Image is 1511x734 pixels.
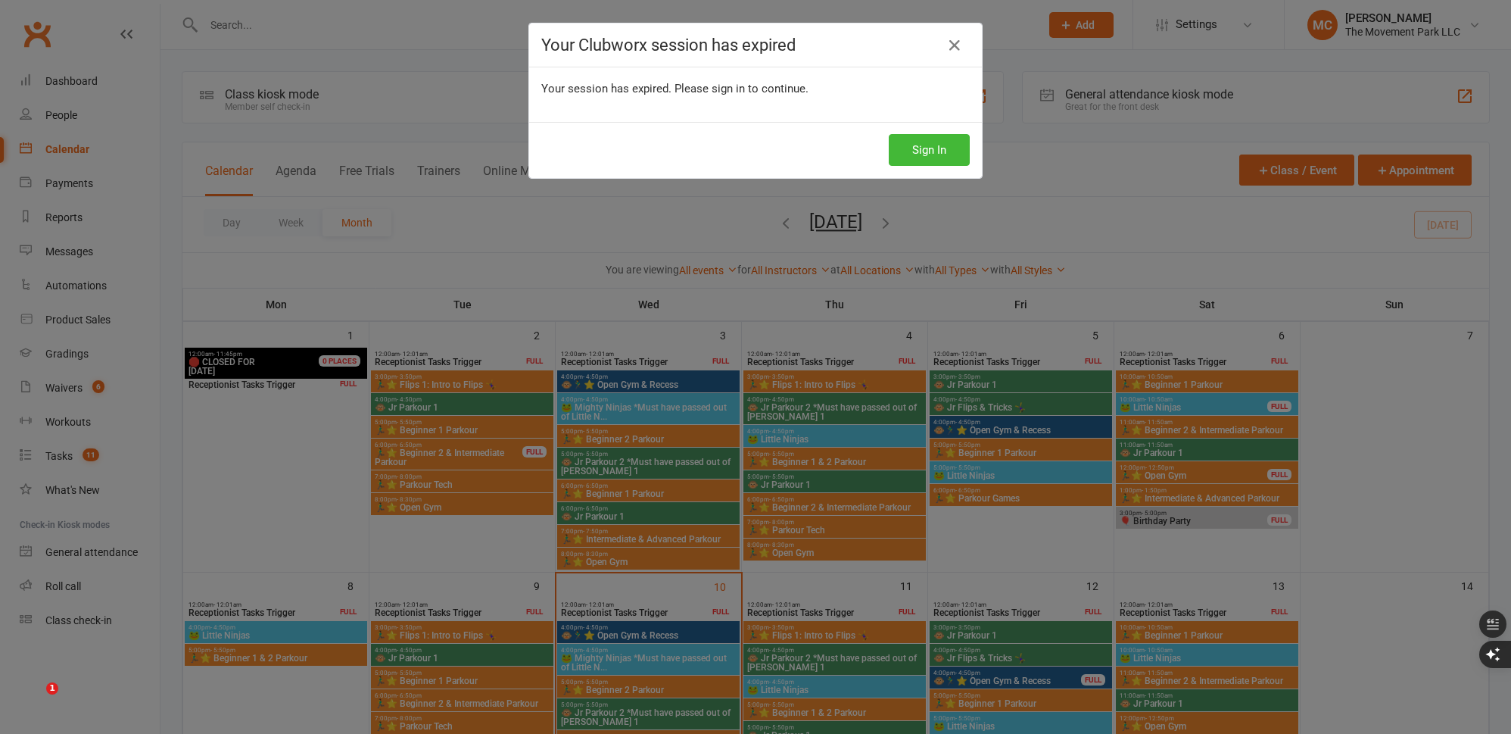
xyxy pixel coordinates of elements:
a: Close [942,33,967,58]
iframe: Intercom live chat [15,682,51,719]
span: Your session has expired. Please sign in to continue. [541,82,808,95]
span: 1 [46,682,58,695]
button: Sign In [889,134,970,166]
h4: Your Clubworx session has expired [541,36,970,55]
